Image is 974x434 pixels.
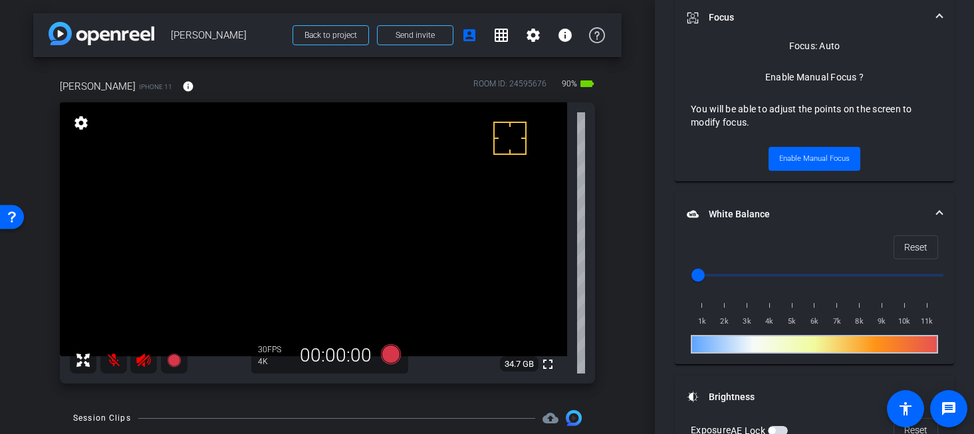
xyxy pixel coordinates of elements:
[769,147,860,171] button: Enable Manual Focus
[758,315,781,328] span: 4k
[894,235,938,259] button: Reset
[675,235,954,364] div: White Balance
[525,27,541,43] mat-icon: settings
[915,315,938,328] span: 11k
[736,315,759,328] span: 3k
[293,25,369,45] button: Back to project
[893,315,915,328] span: 10k
[493,27,509,43] mat-icon: grid_on
[461,27,477,43] mat-icon: account_box
[789,39,840,53] div: Focus: Auto
[848,315,871,328] span: 8k
[687,207,926,221] mat-panel-title: White Balance
[291,344,380,367] div: 00:00:00
[543,410,558,426] mat-icon: cloud_upload
[171,22,285,49] span: [PERSON_NAME]
[267,345,281,354] span: FPS
[473,78,547,97] div: ROOM ID: 24595676
[72,115,90,131] mat-icon: settings
[675,193,954,235] mat-expansion-panel-header: White Balance
[691,102,938,129] div: You will be able to adjust the points on the screen to modify focus.
[258,344,291,355] div: 30
[49,22,154,45] img: app-logo
[687,11,926,25] mat-panel-title: Focus
[258,356,291,367] div: 4K
[826,315,848,328] span: 7k
[898,401,913,417] mat-icon: accessibility
[540,356,556,372] mat-icon: fullscreen
[779,149,850,169] span: Enable Manual Focus
[182,80,194,92] mat-icon: info
[803,315,826,328] span: 6k
[60,79,136,94] span: [PERSON_NAME]
[675,376,954,418] mat-expansion-panel-header: Brightness
[687,390,926,404] mat-panel-title: Brightness
[557,27,573,43] mat-icon: info
[560,73,579,94] span: 90%
[377,25,453,45] button: Send invite
[941,401,957,417] mat-icon: message
[566,410,582,426] img: Session clips
[904,235,927,260] span: Reset
[781,315,803,328] span: 5k
[691,315,713,328] span: 1k
[396,30,435,41] span: Send invite
[579,76,595,92] mat-icon: battery_std
[73,411,131,425] div: Session Clips
[304,31,357,40] span: Back to project
[765,70,864,84] div: Enable Manual Focus ?
[139,82,172,92] span: iPhone 11
[500,356,539,372] span: 34.7 GB
[871,315,894,328] span: 9k
[713,315,736,328] span: 2k
[543,410,558,426] span: Destinations for your clips
[675,39,954,182] div: Focus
